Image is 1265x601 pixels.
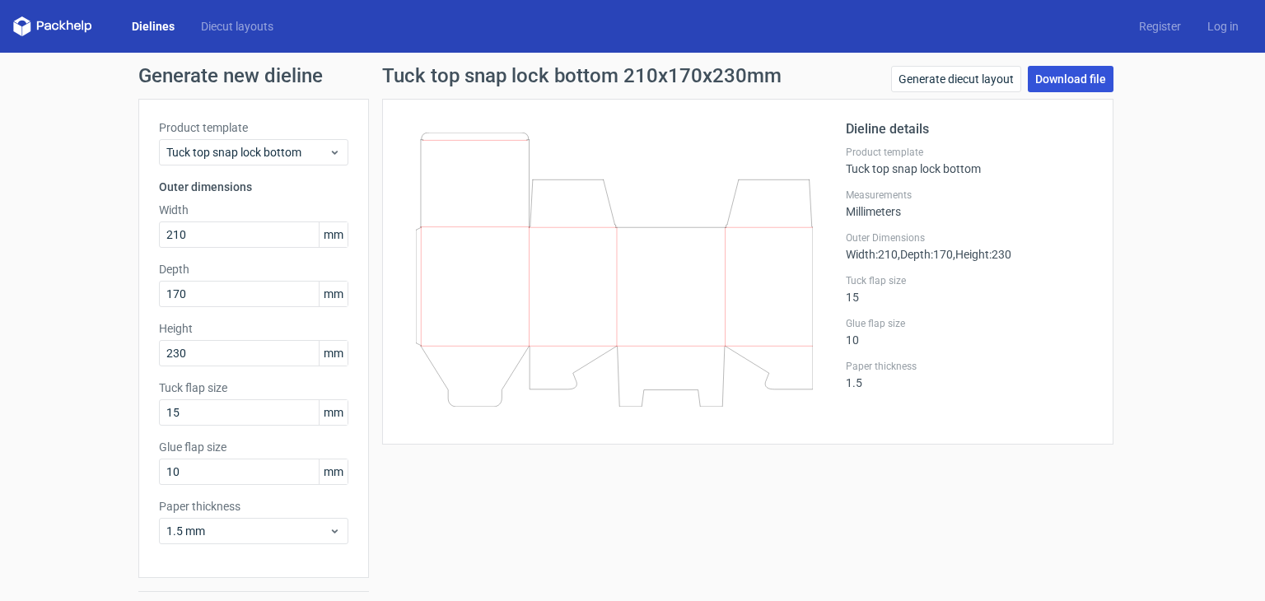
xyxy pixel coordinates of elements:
span: Width : 210 [846,248,898,261]
label: Paper thickness [159,498,348,515]
label: Product template [159,119,348,136]
label: Outer Dimensions [846,231,1093,245]
a: Log in [1194,18,1252,35]
label: Tuck flap size [159,380,348,396]
span: mm [319,459,348,484]
span: 1.5 mm [166,523,329,539]
label: Glue flap size [159,439,348,455]
h2: Dieline details [846,119,1093,139]
span: , Height : 230 [953,248,1011,261]
h3: Outer dimensions [159,179,348,195]
h1: Tuck top snap lock bottom 210x170x230mm [382,66,782,86]
div: 1.5 [846,360,1093,389]
label: Product template [846,146,1093,159]
div: Tuck top snap lock bottom [846,146,1093,175]
span: mm [319,341,348,366]
a: Generate diecut layout [891,66,1021,92]
label: Height [159,320,348,337]
label: Tuck flap size [846,274,1093,287]
span: mm [319,400,348,425]
a: Dielines [119,18,188,35]
label: Glue flap size [846,317,1093,330]
div: 15 [846,274,1093,304]
span: Tuck top snap lock bottom [166,144,329,161]
label: Depth [159,261,348,277]
label: Paper thickness [846,360,1093,373]
span: , Depth : 170 [898,248,953,261]
label: Width [159,202,348,218]
div: 10 [846,317,1093,347]
span: mm [319,222,348,247]
h1: Generate new dieline [138,66,1127,86]
label: Measurements [846,189,1093,202]
div: Millimeters [846,189,1093,218]
a: Download file [1028,66,1113,92]
a: Register [1126,18,1194,35]
a: Diecut layouts [188,18,287,35]
span: mm [319,282,348,306]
